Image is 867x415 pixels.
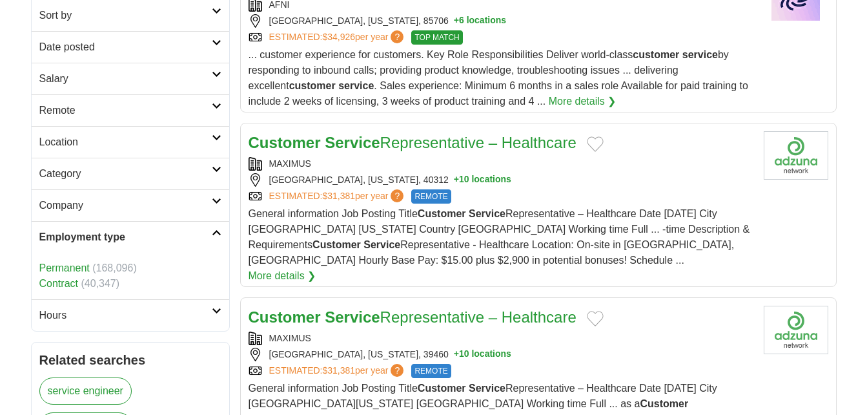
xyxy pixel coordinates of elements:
[363,239,400,250] strong: Service
[39,262,90,273] a: Permanent
[92,262,137,273] span: (168,096)
[249,308,321,326] strong: Customer
[39,350,221,370] h2: Related searches
[39,8,212,23] h2: Sort by
[549,94,617,109] a: More details ❯
[32,94,229,126] a: Remote
[249,332,753,345] div: MAXIMUS
[249,134,321,151] strong: Customer
[32,299,229,331] a: Hours
[454,348,459,361] span: +
[39,166,212,182] h2: Category
[32,63,229,94] a: Salary
[587,311,604,326] button: Add to favorite jobs
[249,49,748,107] span: ... customer experience for customers. Key Role Responsibilities Deliver world-class by respondin...
[411,364,451,378] span: REMOTE
[39,71,212,87] h2: Salary
[454,173,511,187] button: +10 locations
[32,189,229,221] a: Company
[338,80,374,91] strong: service
[39,134,212,150] h2: Location
[39,103,212,118] h2: Remote
[764,131,828,180] img: Company logo
[322,191,355,201] span: $31,381
[39,229,212,245] h2: Employment type
[249,268,316,284] a: More details ❯
[391,364,403,377] span: ?
[39,39,212,55] h2: Date posted
[249,157,753,171] div: MAXIMUS
[587,136,604,152] button: Add to favorite jobs
[325,134,380,151] strong: Service
[269,189,407,204] a: ESTIMATED:$31,381per year?
[81,278,119,289] span: (40,347)
[454,173,459,187] span: +
[249,173,753,187] div: [GEOGRAPHIC_DATA], [US_STATE], 40312
[32,158,229,189] a: Category
[249,14,753,28] div: [GEOGRAPHIC_DATA], [US_STATE], 85706
[325,308,380,326] strong: Service
[469,383,505,394] strong: Service
[39,378,132,405] a: service engineer
[411,30,462,45] span: TOP MATCH
[322,365,355,376] span: $31,381
[411,189,451,204] span: REMOTE
[32,221,229,253] a: Employment type
[391,30,403,43] span: ?
[39,198,212,213] h2: Company
[39,278,78,289] a: Contract
[640,398,688,409] strong: Customer
[322,32,355,42] span: $34,926
[32,126,229,158] a: Location
[269,364,407,378] a: ESTIMATED:$31,381per year?
[454,348,511,361] button: +10 locations
[391,189,403,202] span: ?
[39,308,212,323] h2: Hours
[469,208,505,219] strong: Service
[454,14,506,28] button: +6 locations
[249,348,753,361] div: [GEOGRAPHIC_DATA], [US_STATE], 39460
[249,308,576,326] a: Customer ServiceRepresentative – Healthcare
[269,30,407,45] a: ESTIMATED:$34,926per year?
[289,80,336,91] strong: customer
[418,208,466,219] strong: Customer
[633,49,679,60] strong: customer
[764,306,828,354] img: Company logo
[312,239,361,250] strong: Customer
[418,383,466,394] strong: Customer
[32,31,229,63] a: Date posted
[249,208,750,266] span: General information Job Posting Title Representative – Healthcare Date [DATE] City [GEOGRAPHIC_DA...
[682,49,718,60] strong: service
[454,14,459,28] span: +
[249,134,576,151] a: Customer ServiceRepresentative – Healthcare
